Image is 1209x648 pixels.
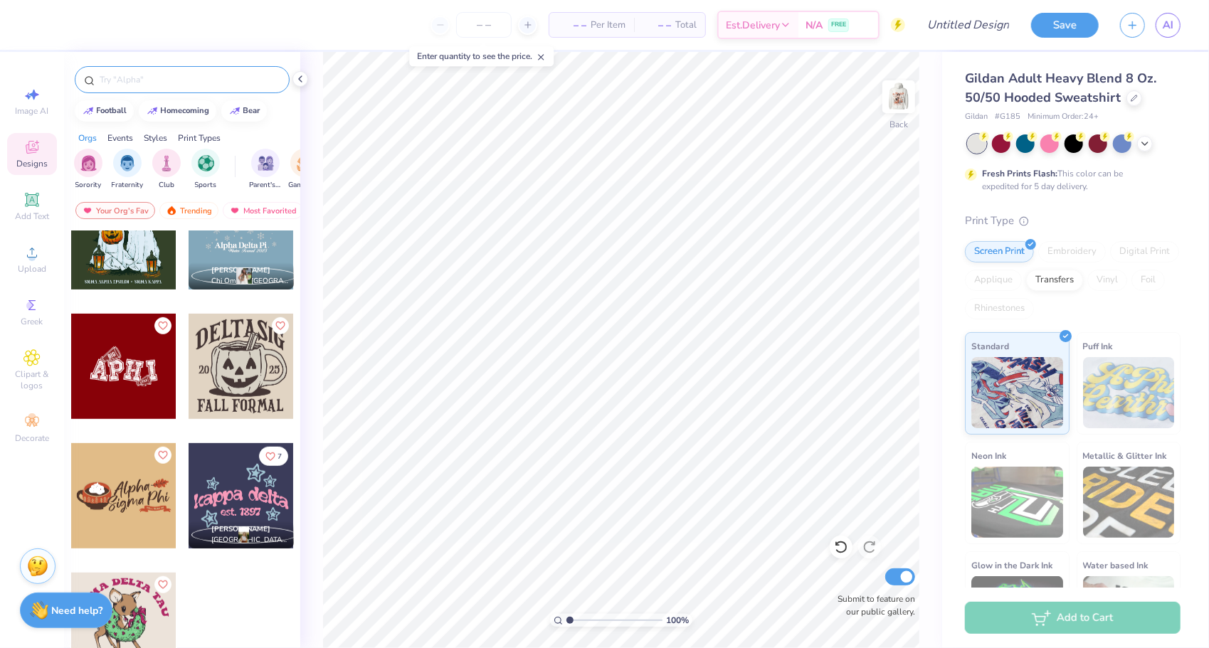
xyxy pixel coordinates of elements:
[1026,270,1083,291] div: Transfers
[249,149,282,191] button: filter button
[75,100,134,122] button: football
[1087,270,1127,291] div: Vinyl
[221,100,267,122] button: bear
[558,18,586,33] span: – –
[675,18,697,33] span: Total
[297,155,313,171] img: Game Day Image
[154,447,171,464] button: Like
[7,368,57,391] span: Clipart & logos
[211,524,270,534] span: [PERSON_NAME]
[258,155,274,171] img: Parent's Weekend Image
[211,276,288,287] span: Chi Omega, [GEOGRAPHIC_DATA]
[191,149,220,191] button: filter button
[965,270,1022,291] div: Applique
[211,535,288,546] span: [GEOGRAPHIC_DATA], [GEOGRAPHIC_DATA][US_STATE]
[154,576,171,593] button: Like
[166,206,177,216] img: trending.gif
[971,558,1052,573] span: Glow in the Dark Ink
[1028,111,1099,123] span: Minimum Order: 24 +
[82,206,93,216] img: most_fav.gif
[161,107,210,115] div: homecoming
[147,107,158,115] img: trend_line.gif
[1038,241,1106,262] div: Embroidery
[965,70,1156,106] span: Gildan Adult Heavy Blend 8 Oz. 50/50 Hooded Sweatshirt
[643,18,671,33] span: – –
[971,448,1006,463] span: Neon Ink
[830,593,915,618] label: Submit to feature on our public gallery.
[916,11,1020,39] input: Untitled Design
[971,467,1063,538] img: Neon Ink
[409,46,554,66] div: Enter quantity to see the price.
[112,149,144,191] button: filter button
[288,149,321,191] div: filter for Game Day
[112,180,144,191] span: Fraternity
[74,149,102,191] button: filter button
[982,168,1057,179] strong: Fresh Prints Flash:
[52,604,103,617] strong: Need help?
[78,132,97,144] div: Orgs
[456,12,512,38] input: – –
[15,432,49,444] span: Decorate
[726,18,780,33] span: Est. Delivery
[229,107,241,115] img: trend_line.gif
[144,132,167,144] div: Styles
[112,149,144,191] div: filter for Fraternity
[15,211,49,222] span: Add Text
[278,453,282,460] span: 7
[889,118,908,131] div: Back
[1031,13,1099,38] button: Save
[243,107,260,115] div: bear
[1083,448,1167,463] span: Metallic & Glitter Ink
[223,202,303,219] div: Most Favorited
[18,263,46,275] span: Upload
[971,339,1009,354] span: Standard
[159,180,174,191] span: Club
[154,317,171,334] button: Like
[178,132,221,144] div: Print Types
[195,180,217,191] span: Sports
[198,155,214,171] img: Sports Image
[98,73,280,87] input: Try "Alpha"
[806,18,823,33] span: N/A
[75,202,155,219] div: Your Org's Fav
[139,100,216,122] button: homecoming
[288,180,321,191] span: Game Day
[965,213,1181,229] div: Print Type
[97,107,127,115] div: football
[591,18,625,33] span: Per Item
[1083,558,1149,573] span: Water based Ink
[159,202,218,219] div: Trending
[191,149,220,191] div: filter for Sports
[965,298,1034,319] div: Rhinestones
[1083,467,1175,538] img: Metallic & Glitter Ink
[16,105,49,117] span: Image AI
[831,20,846,30] span: FREE
[1083,576,1175,647] img: Water based Ink
[83,107,94,115] img: trend_line.gif
[272,317,289,334] button: Like
[288,149,321,191] button: filter button
[249,180,282,191] span: Parent's Weekend
[982,167,1157,193] div: This color can be expedited for 5 day delivery.
[971,576,1063,647] img: Glow in the Dark Ink
[965,241,1034,262] div: Screen Print
[120,155,135,171] img: Fraternity Image
[1083,339,1113,354] span: Puff Ink
[107,132,133,144] div: Events
[1110,241,1179,262] div: Digital Print
[885,83,913,111] img: Back
[1083,357,1175,428] img: Puff Ink
[249,149,282,191] div: filter for Parent's Weekend
[259,447,288,466] button: Like
[1131,270,1165,291] div: Foil
[16,158,48,169] span: Designs
[1156,13,1181,38] a: AI
[75,180,102,191] span: Sorority
[229,206,241,216] img: most_fav.gif
[1163,17,1173,33] span: AI
[21,316,43,327] span: Greek
[965,111,988,123] span: Gildan
[80,155,97,171] img: Sorority Image
[159,155,174,171] img: Club Image
[666,614,689,627] span: 100 %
